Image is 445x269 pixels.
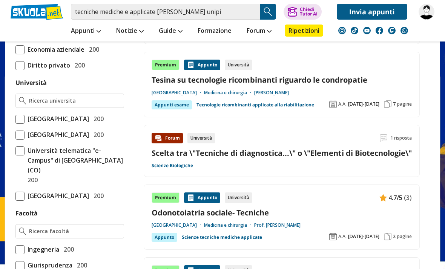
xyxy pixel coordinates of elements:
[262,6,274,17] img: Cerca appunti, riassunti o versioni
[152,233,177,242] div: Appunto
[184,60,220,70] div: Appunto
[72,60,85,70] span: 200
[69,25,103,38] a: Appunti
[15,78,47,87] label: Università
[393,101,396,107] span: 7
[25,244,59,254] span: Ingegneria
[363,27,371,34] img: youtube
[384,233,391,240] img: Pagine
[19,227,26,235] img: Ricerca facoltà
[152,208,412,218] a: Odonotoiatria sociale- Tecniche
[25,175,38,185] span: 200
[114,25,146,38] a: Notizie
[397,101,412,107] span: pagine
[187,133,215,143] div: Università
[400,27,408,34] img: WhatsApp
[284,4,322,20] button: ChiediTutor AI
[204,222,254,228] a: Medicina e chirurgia
[390,133,412,143] span: 1 risposta
[338,234,347,240] span: A.A.
[376,27,383,34] img: facebook
[393,234,396,240] span: 2
[25,130,89,140] span: [GEOGRAPHIC_DATA]
[184,192,220,203] div: Appunto
[25,60,70,70] span: Diritto privato
[338,27,346,34] img: instagram
[254,222,301,228] a: Prof. [PERSON_NAME]
[204,90,254,96] a: Medicina e chirurgia
[380,134,387,142] img: Commenti lettura
[155,134,162,142] img: Forum contenuto
[187,194,195,201] img: Appunti contenuto
[419,4,434,20] img: Erikina369
[71,4,260,20] input: Cerca appunti, riassunti o versioni
[25,191,89,201] span: [GEOGRAPHIC_DATA]
[196,25,233,38] a: Formazione
[29,97,121,105] input: Ricerca universita
[91,191,104,201] span: 200
[338,101,347,107] span: A.A.
[329,233,337,240] img: Anno accademico
[86,45,99,54] span: 200
[152,222,204,228] a: [GEOGRAPHIC_DATA]
[152,90,204,96] a: [GEOGRAPHIC_DATA]
[225,60,252,70] div: Università
[182,233,262,242] a: Scienze tecniche mediche applicate
[29,227,121,235] input: Ricerca facoltà
[152,192,180,203] div: Premium
[25,114,89,124] span: [GEOGRAPHIC_DATA]
[351,27,358,34] img: tiktok
[157,25,184,38] a: Guide
[152,60,180,70] div: Premium
[196,100,314,109] a: Tecnologie ricombinanti applicate alla riabilitazione
[397,234,412,240] span: pagine
[225,192,252,203] div: Università
[348,101,379,107] span: [DATE]-[DATE]
[61,244,74,254] span: 200
[152,100,192,109] div: Appunti esame
[388,27,396,34] img: twitch
[285,25,323,37] a: Ripetizioni
[337,4,407,20] a: Invia appunti
[152,133,183,143] div: Forum
[300,7,318,16] div: Chiedi Tutor AI
[404,193,412,203] span: (3)
[388,193,402,203] span: 4.7/5
[25,146,124,175] span: Università telematica "e-Campus" di [GEOGRAPHIC_DATA] (CO)
[152,163,193,169] a: Scienze Biologiche
[91,114,104,124] span: 200
[379,194,387,201] img: Appunti contenuto
[329,100,337,108] img: Anno accademico
[91,130,104,140] span: 200
[187,61,195,69] img: Appunti contenuto
[152,148,412,158] a: Scelta tra \"Tecniche di diagnostica...\" o \"Elementi di Biotecnologie\"
[260,4,276,20] button: Search Button
[152,75,412,85] a: Tesina su tecnologie ricombinanti riguardo le condropatie
[25,45,84,54] span: Economia aziendale
[15,209,38,217] label: Facoltà
[245,25,273,38] a: Forum
[19,97,26,105] img: Ricerca universita
[348,234,379,240] span: [DATE]-[DATE]
[384,100,391,108] img: Pagine
[254,90,289,96] a: [PERSON_NAME]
